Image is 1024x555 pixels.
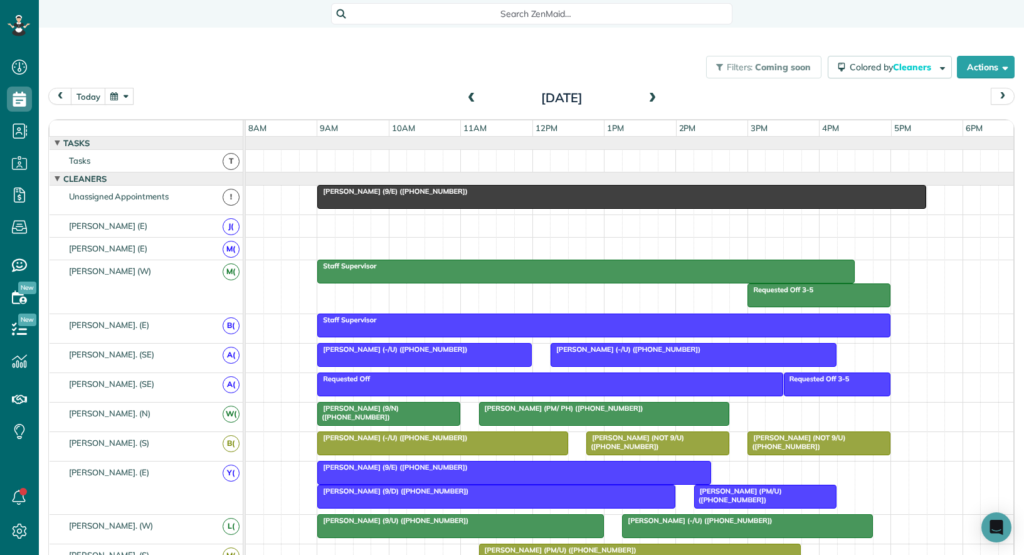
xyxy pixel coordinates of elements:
[66,467,152,477] span: [PERSON_NAME]. (E)
[223,376,240,393] span: A(
[223,465,240,482] span: Y(
[747,433,845,451] span: [PERSON_NAME] (NOT 9/U) ([PHONE_NUMBER])
[223,435,240,452] span: B(
[66,221,150,231] span: [PERSON_NAME] (E)
[991,88,1015,105] button: next
[66,156,93,166] span: Tasks
[586,433,684,451] span: [PERSON_NAME] (NOT 9/U) ([PHONE_NUMBER])
[783,374,850,383] span: Requested Off 3-5
[223,317,240,334] span: B(
[604,123,626,133] span: 1pm
[317,404,399,421] span: [PERSON_NAME] (9/N) ([PHONE_NUMBER])
[478,404,644,413] span: [PERSON_NAME] (PM/ PH) ([PHONE_NUMBER])
[317,262,377,270] span: Staff Supervisor
[48,88,72,105] button: prev
[389,123,418,133] span: 10am
[478,546,637,554] span: [PERSON_NAME] (PM/U) ([PHONE_NUMBER])
[66,191,171,201] span: Unassigned Appointments
[317,374,371,383] span: Requested Off
[747,285,814,294] span: Requested Off 3-5
[892,123,914,133] span: 5pm
[317,123,340,133] span: 9am
[223,218,240,235] span: J(
[677,123,699,133] span: 2pm
[61,174,109,184] span: Cleaners
[66,243,150,253] span: [PERSON_NAME] (E)
[550,345,701,354] span: [PERSON_NAME] (-/U) ([PHONE_NUMBER])
[61,138,92,148] span: Tasks
[66,408,153,418] span: [PERSON_NAME]. (N)
[223,406,240,423] span: W(
[828,56,952,78] button: Colored byCleaners
[66,320,152,330] span: [PERSON_NAME]. (E)
[748,123,770,133] span: 3pm
[533,123,560,133] span: 12pm
[317,433,468,442] span: [PERSON_NAME] (-/U) ([PHONE_NUMBER])
[963,123,985,133] span: 6pm
[317,315,377,324] span: Staff Supervisor
[246,123,269,133] span: 8am
[18,282,36,294] span: New
[223,241,240,258] span: M(
[317,487,469,495] span: [PERSON_NAME] (9/D) ([PHONE_NUMBER])
[223,189,240,206] span: !
[820,123,842,133] span: 4pm
[461,123,489,133] span: 11am
[317,516,469,525] span: [PERSON_NAME] (9/U) ([PHONE_NUMBER])
[66,379,157,389] span: [PERSON_NAME]. (SE)
[71,88,106,105] button: today
[893,61,933,73] span: Cleaners
[981,512,1011,542] div: Open Intercom Messenger
[66,266,154,276] span: [PERSON_NAME] (W)
[66,349,157,359] span: [PERSON_NAME]. (SE)
[317,187,468,196] span: [PERSON_NAME] (9/E) ([PHONE_NUMBER])
[850,61,936,73] span: Colored by
[621,516,773,525] span: [PERSON_NAME] (-/U) ([PHONE_NUMBER])
[694,487,782,504] span: [PERSON_NAME] (PM/U) ([PHONE_NUMBER])
[223,153,240,170] span: T
[223,518,240,535] span: L(
[66,438,152,448] span: [PERSON_NAME]. (S)
[223,263,240,280] span: M(
[317,345,468,354] span: [PERSON_NAME] (-/U) ([PHONE_NUMBER])
[18,314,36,326] span: New
[317,463,468,472] span: [PERSON_NAME] (9/E) ([PHONE_NUMBER])
[755,61,811,73] span: Coming soon
[483,91,640,105] h2: [DATE]
[957,56,1015,78] button: Actions
[66,521,156,531] span: [PERSON_NAME]. (W)
[727,61,753,73] span: Filters:
[223,347,240,364] span: A(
